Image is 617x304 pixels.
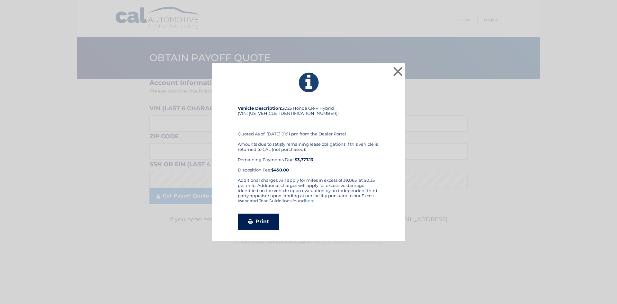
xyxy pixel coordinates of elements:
strong: Vehicle Description: [238,106,282,111]
button: × [391,65,404,78]
b: $3,777.13 [295,157,313,162]
div: Additional charges will apply for miles in excess of 39,065, at $0.35 per mile. Additional charge... [238,178,379,208]
a: Print [238,214,279,230]
div: 2023 Honda CR-V Hybrid (VIN: [US_VEHICLE_IDENTIFICATION_NUMBER]) Quoted As of: [DATE] 01:11 pm fr... [238,106,379,178]
strong: $450.00 [271,167,289,172]
a: here [305,198,315,203]
div: Amounts due to satisfy remaining lease obligations if this vehicle is returned to CAL (not purcha... [238,142,379,172]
